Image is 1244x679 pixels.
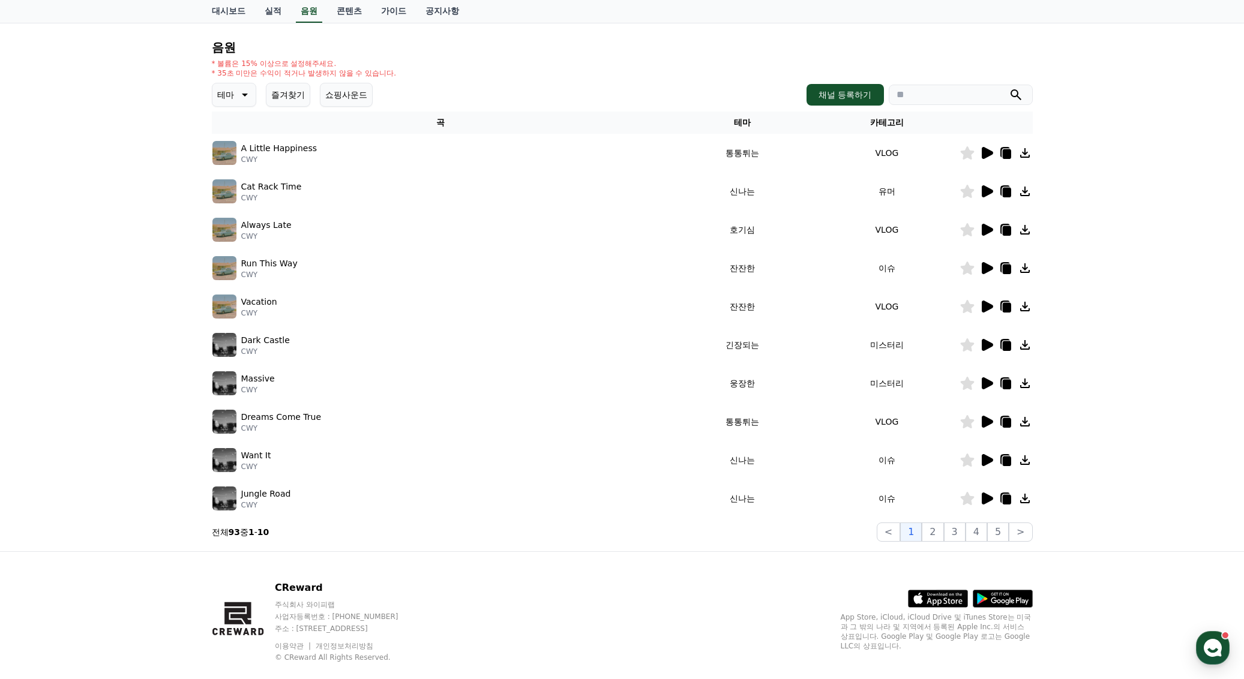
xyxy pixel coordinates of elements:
[814,249,959,287] td: 이슈
[900,522,922,542] button: 1
[241,142,317,155] p: A Little Happiness
[241,219,292,232] p: Always Late
[241,334,290,347] p: Dark Castle
[212,68,397,78] p: * 35초 미만은 수익이 적거나 발생하지 않을 수 있습니다.
[814,112,959,134] th: 카테고리
[212,526,269,538] p: 전체 중 -
[670,211,814,249] td: 호기심
[241,347,290,356] p: CWY
[670,326,814,364] td: 긴장되는
[241,270,298,280] p: CWY
[212,256,236,280] img: music
[241,423,322,433] p: CWY
[275,653,421,662] p: © CReward All Rights Reserved.
[966,522,987,542] button: 4
[814,211,959,249] td: VLOG
[814,364,959,402] td: 미스터리
[212,410,236,434] img: music
[670,112,814,134] th: 테마
[670,172,814,211] td: 신나는
[987,522,1009,542] button: 5
[212,112,670,134] th: 곡
[212,83,256,107] button: 테마
[110,399,124,408] span: 대화
[275,642,313,650] a: 이용약관
[814,326,959,364] td: 미스터리
[814,134,959,172] td: VLOG
[241,257,298,270] p: Run This Way
[944,522,966,542] button: 3
[1009,522,1032,542] button: >
[814,287,959,326] td: VLOG
[670,249,814,287] td: 잔잔한
[217,86,234,103] p: 테마
[212,141,236,165] img: music
[814,479,959,518] td: 이슈
[275,612,421,621] p: 사업자등록번호 : [PHONE_NUMBER]
[212,218,236,242] img: music
[185,398,200,408] span: 설정
[241,372,275,385] p: Massive
[241,155,317,164] p: CWY
[814,441,959,479] td: 이슈
[212,448,236,472] img: music
[275,600,421,609] p: 주식회사 와이피랩
[670,364,814,402] td: 웅장한
[241,449,271,462] p: Want It
[257,527,269,537] strong: 10
[841,612,1033,651] p: App Store, iCloud, iCloud Drive 및 iTunes Store는 미국과 그 밖의 나라 및 지역에서 등록된 Apple Inc.의 서비스 상표입니다. Goo...
[241,488,291,500] p: Jungle Road
[807,84,883,106] button: 채널 등록하기
[248,527,254,537] strong: 1
[670,479,814,518] td: 신나는
[241,181,302,193] p: Cat Rack Time
[241,462,271,471] p: CWY
[212,179,236,203] img: music
[670,441,814,479] td: 신나는
[266,83,310,107] button: 즐겨찾기
[275,624,421,633] p: 주소 : [STREET_ADDRESS]
[670,134,814,172] td: 통통튀는
[814,402,959,441] td: VLOG
[670,287,814,326] td: 잔잔한
[229,527,240,537] strong: 93
[4,380,79,410] a: 홈
[79,380,155,410] a: 대화
[241,296,277,308] p: Vacation
[241,308,277,318] p: CWY
[212,371,236,395] img: music
[241,385,275,395] p: CWY
[316,642,373,650] a: 개인정보처리방침
[212,486,236,510] img: music
[670,402,814,441] td: 통통튀는
[320,83,373,107] button: 쇼핑사운드
[212,333,236,357] img: music
[241,411,322,423] p: Dreams Come True
[212,59,397,68] p: * 볼륨은 15% 이상으로 설정해주세요.
[212,295,236,319] img: music
[38,398,45,408] span: 홈
[241,193,302,203] p: CWY
[212,41,1033,54] h4: 음원
[155,380,230,410] a: 설정
[877,522,900,542] button: <
[241,232,292,241] p: CWY
[922,522,943,542] button: 2
[241,500,291,510] p: CWY
[814,172,959,211] td: 유머
[275,581,421,595] p: CReward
